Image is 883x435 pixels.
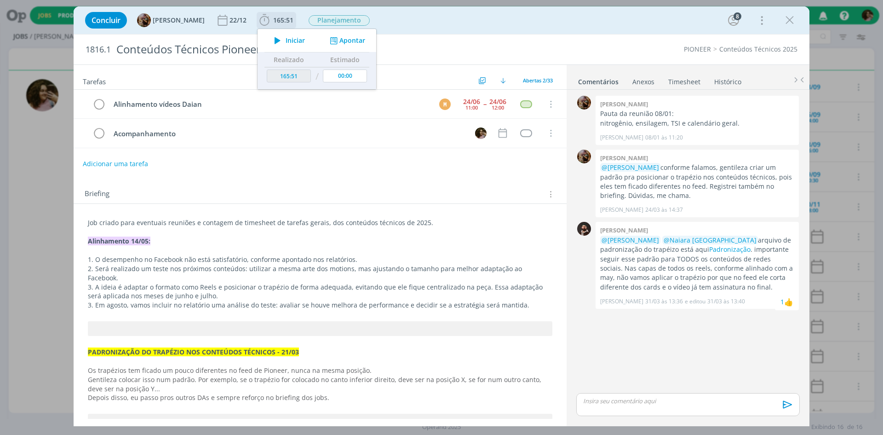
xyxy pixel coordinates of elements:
span: @[PERSON_NAME] [602,236,659,244]
div: 24/06 [489,99,506,105]
p: 2. Será realizado um teste nos próximos conteúdos: utilizar a mesma arte dos motions, mas ajustan... [88,264,552,283]
div: M [439,99,451,110]
a: Timesheet [668,73,701,87]
span: 1816.1 [86,45,111,55]
div: 24/06 [463,99,480,105]
span: e editou [685,297,705,306]
button: 8 [726,13,741,28]
span: -- [483,101,486,107]
span: Depois disso, eu passo pros outros DAs e sempre reforço no briefing dos jobs. [88,393,329,402]
a: Histórico [714,73,742,87]
img: N [475,128,487,139]
a: Conteúdos Técnicos 2025 [719,45,797,53]
button: M [438,97,452,111]
button: Adicionar uma tarefa [82,156,149,172]
img: D [577,222,591,236]
span: 31/03 às 13:40 [707,297,745,306]
p: Job criado para eventuais reuniões e contagem de timesheet de tarefas gerais, dos conteúdos técni... [88,218,552,227]
span: Tarefas [83,75,106,86]
button: Iniciar [269,34,305,47]
img: A [577,150,591,163]
span: Iniciar [286,37,305,44]
p: [PERSON_NAME] [600,133,643,142]
button: N [474,126,487,140]
div: Conteúdos Técnicos Pioneer [113,38,497,61]
div: 8 [734,12,741,20]
div: 1 [780,297,784,307]
div: Anexos [632,77,654,87]
p: Pauta da reunião 08/01: [600,109,794,118]
span: 31/03 às 13:36 [645,297,683,306]
div: Acompanhamento [109,128,466,139]
span: @[PERSON_NAME] [602,163,659,172]
button: 165:51 [257,13,296,28]
strong: PADRONIZAÇÃO DO TRAPÉZIO NOS CONTEÚDOS TÉCNICOS - 21/03 [88,348,299,356]
div: 22/12 [229,17,248,23]
th: Realizado [264,52,313,67]
a: Padronização [709,245,751,254]
button: Concluir [85,12,127,29]
p: 1. O desempenho no Facebook não está satisfatório, conforme apontado nos relatórios. [88,255,552,264]
p: arquivo de padronização do trapéizo está aqui . importante seguir esse padrão para TODOS os conte... [600,236,794,292]
p: [PERSON_NAME] [600,297,643,306]
img: A [137,13,151,27]
b: [PERSON_NAME] [600,154,648,162]
div: 12:00 [492,105,504,110]
span: 24/03 às 14:37 [645,206,683,214]
span: 08/01 às 11:20 [645,133,683,142]
span: Briefing [85,188,109,200]
span: Gentileza colocar isso num padrão. Por exemplo, se o trapézio for colocado no canto inferior dire... [88,375,543,393]
button: Apontar [327,36,366,46]
strong: Alinhamento 14/05: [88,237,150,245]
div: Alinhamento vídeos Daian [109,99,430,110]
th: Estimado [321,52,369,67]
td: / [313,67,321,86]
div: 11:00 [465,105,478,110]
span: 165:51 [273,16,293,24]
p: nitrogênio, ensilagem, TSI e calendário geral. [600,119,794,128]
p: 3. A ideia é adaptar o formato como Reels e posicionar o trapézio de forma adequada, evitando que... [88,283,552,301]
a: Comentários [578,73,619,87]
button: Planejamento [308,15,370,26]
span: Concluir [92,17,120,24]
p: [PERSON_NAME] [600,206,643,214]
span: @Naiara [GEOGRAPHIC_DATA] [664,236,757,244]
div: dialog [74,6,809,426]
a: PIONEER [684,45,711,53]
img: A [577,96,591,110]
ul: 165:51 [257,29,377,90]
button: A[PERSON_NAME] [137,13,205,27]
p: 3. Em agosto, vamos incluir no relatório uma análise do teste: avaliar se houve melhora de perfor... [88,301,552,310]
span: Planejamento [309,15,370,26]
span: Abertas 2/33 [523,77,553,84]
p: conforme falamos, gentileza criar um padrão pra posicionar o trapézio nos conteúdos técnicos, poi... [600,163,794,201]
div: Naiara Brasil [784,296,793,307]
span: [PERSON_NAME] [153,17,205,23]
span: Os trapézios tem ficado um pouco diferentes no feed de Pioneer, nunca na mesma posição. [88,366,372,375]
b: [PERSON_NAME] [600,100,648,108]
b: [PERSON_NAME] [600,226,648,234]
img: arrow-down.svg [500,78,506,83]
